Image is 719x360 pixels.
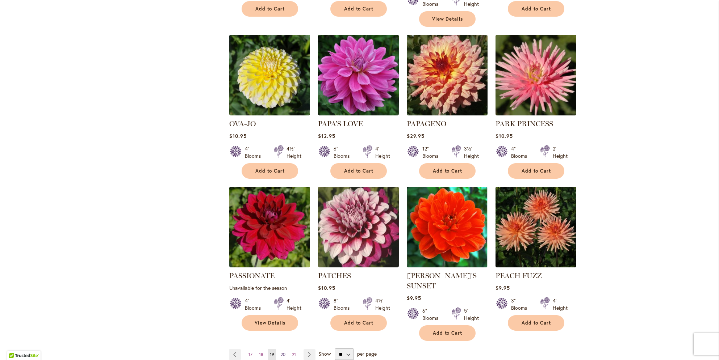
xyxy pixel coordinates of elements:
a: PARK PRINCESS [496,110,576,117]
button: Add to Cart [330,315,387,331]
a: OVA-JO [229,119,256,128]
span: Add to Cart [255,6,285,12]
span: View Details [255,320,286,326]
a: PEACH FUZZ [496,271,542,280]
a: View Details [419,11,476,27]
div: 4" Blooms [245,297,265,312]
button: Add to Cart [242,163,298,179]
span: $10.95 [496,132,513,139]
span: Add to Cart [522,168,551,174]
span: 18 [259,352,263,357]
div: 5' Height [464,307,479,322]
span: $9.95 [496,284,510,291]
button: Add to Cart [330,1,387,17]
span: 19 [270,352,274,357]
button: Add to Cart [508,315,564,331]
img: OVA-JO [229,35,310,115]
a: PAPAGENO [407,119,446,128]
img: PARK PRINCESS [496,35,576,115]
span: $10.95 [229,132,247,139]
a: PARK PRINCESS [496,119,553,128]
div: 4" Blooms [245,145,265,160]
img: PATRICIA ANN'S SUNSET [407,187,488,267]
span: Add to Cart [522,320,551,326]
div: 4' Height [375,145,390,160]
a: Patches [318,262,399,269]
span: Add to Cart [344,320,374,326]
a: PATRICIA ANN'S SUNSET [407,262,488,269]
span: $9.95 [407,295,421,301]
div: 4½' Height [287,145,301,160]
img: PASSIONATE [229,187,310,267]
button: Add to Cart [419,325,476,341]
a: [PERSON_NAME]'S SUNSET [407,271,477,290]
a: Papageno [407,110,488,117]
div: 3½' Height [464,145,479,160]
img: Papageno [407,35,488,115]
a: View Details [242,315,298,331]
span: Add to Cart [344,168,374,174]
a: PAPA'S LOVE [318,110,399,117]
a: 20 [279,349,287,360]
span: $12.95 [318,132,335,139]
iframe: Launch Accessibility Center [5,334,26,355]
button: Add to Cart [330,163,387,179]
a: PEACH FUZZ [496,262,576,269]
span: Add to Cart [255,168,285,174]
span: 20 [281,352,285,357]
span: $10.95 [318,284,335,291]
div: 3" Blooms [511,297,531,312]
div: 6" Blooms [422,307,443,322]
span: Add to Cart [522,6,551,12]
button: Add to Cart [508,163,564,179]
button: Add to Cart [419,163,476,179]
a: PASSIONATE [229,271,275,280]
div: 6" Blooms [334,145,354,160]
img: Patches [318,187,399,267]
span: Show [318,350,331,357]
div: 4" Blooms [511,145,531,160]
img: PAPA'S LOVE [318,35,399,115]
a: 18 [257,349,265,360]
span: 21 [292,352,296,357]
div: 4' Height [287,297,301,312]
div: 12" Blooms [422,145,443,160]
a: 21 [290,349,298,360]
div: 8" Blooms [334,297,354,312]
a: 17 [247,349,254,360]
span: Add to Cart [344,6,374,12]
span: 17 [248,352,252,357]
p: Unavailable for the season [229,284,310,291]
a: OVA-JO [229,110,310,117]
div: 2' Height [553,145,568,160]
span: $29.95 [407,132,425,139]
div: 4½' Height [375,297,390,312]
span: View Details [432,16,463,22]
span: Add to Cart [433,330,463,336]
a: PATCHES [318,271,351,280]
a: PASSIONATE [229,262,310,269]
span: Add to Cart [433,168,463,174]
button: Add to Cart [242,1,298,17]
span: per page [357,350,377,357]
a: PAPA'S LOVE [318,119,363,128]
div: 4' Height [553,297,568,312]
img: PEACH FUZZ [496,187,576,267]
button: Add to Cart [508,1,564,17]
